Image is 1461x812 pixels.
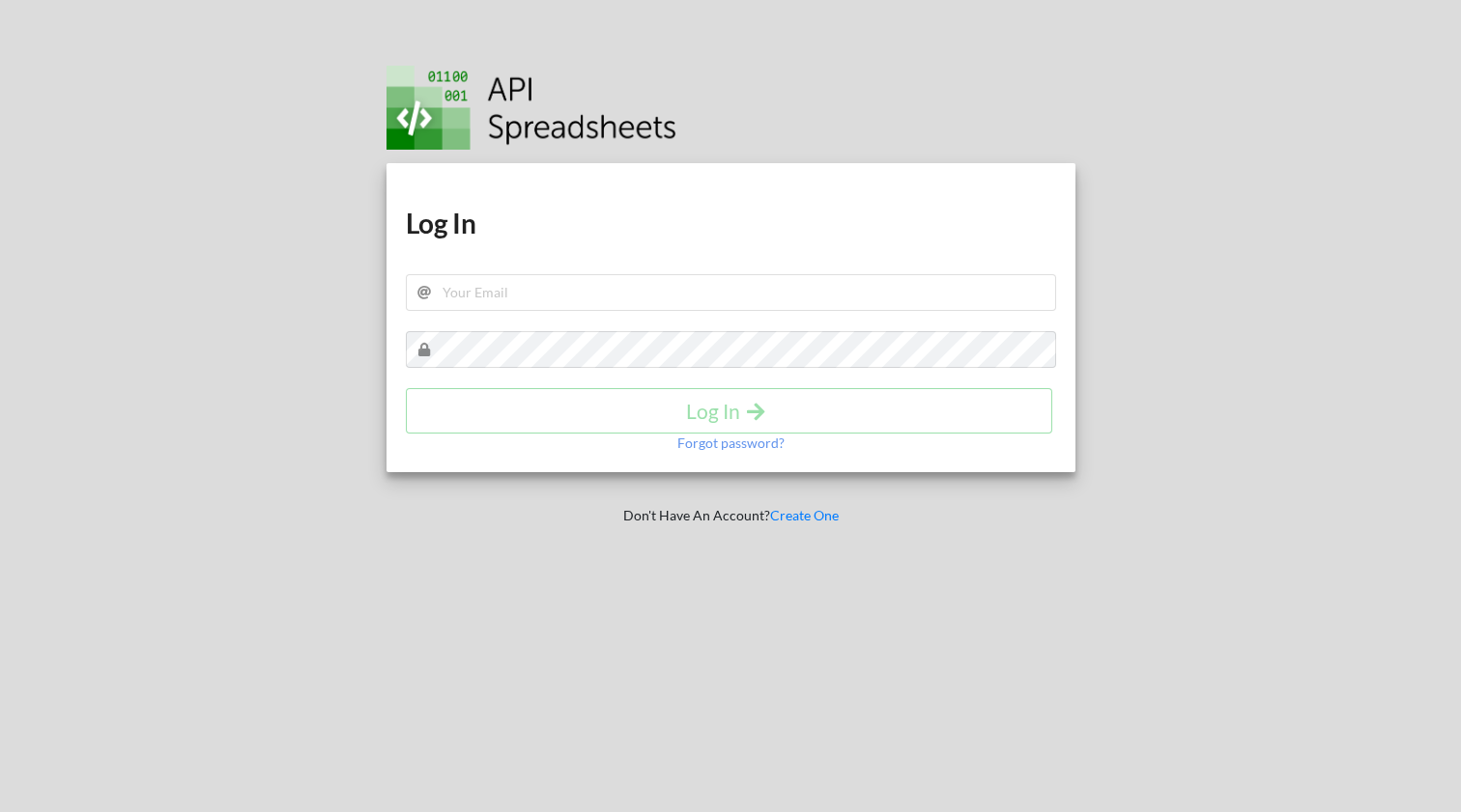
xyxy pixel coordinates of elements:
[406,274,1056,311] input: Your Email
[387,66,676,150] img: Logo.png
[770,507,839,523] a: Create One
[406,206,1056,240] h1: Log In
[677,434,785,453] p: Forgot password?
[373,506,1089,525] p: Don't Have An Account?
